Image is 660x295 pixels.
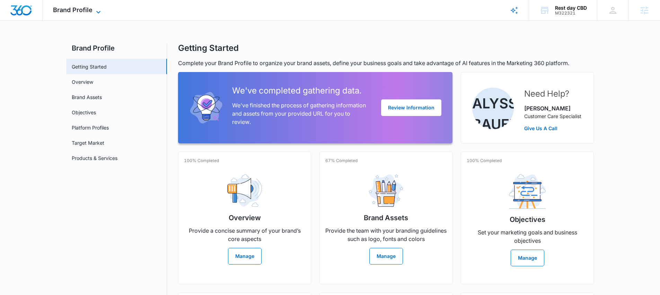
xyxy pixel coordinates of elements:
[524,88,581,100] h2: Need Help?
[72,63,107,70] a: Getting Started
[178,152,311,284] a: 100% CompletedOverviewProvide a concise summary of your brand’s core aspectsManage
[555,11,587,16] div: account id
[53,6,93,14] span: Brand Profile
[18,18,76,24] div: Domain: [DOMAIN_NAME]
[524,125,581,132] a: Give Us A Call
[178,59,594,67] p: Complete your Brand Profile to organize your brand assets, define your business goals and take ad...
[472,88,514,129] img: Alyssa Bauer
[72,78,93,86] a: Overview
[72,93,102,101] a: Brand Assets
[11,18,17,24] img: website_grey.svg
[555,5,587,11] div: account name
[467,158,502,164] p: 100% Completed
[325,226,447,243] p: Provide the team with your branding guidelines such as logo, fonts and colors
[325,158,358,164] p: 67% Completed
[381,99,441,116] button: Review Information
[77,41,117,45] div: Keywords by Traffic
[524,113,581,120] p: Customer Care Specialist
[72,139,104,146] a: Target Market
[11,11,17,17] img: logo_orange.svg
[369,248,403,265] button: Manage
[69,40,74,46] img: tab_keywords_by_traffic_grey.svg
[510,214,545,225] h2: Objectives
[467,228,588,245] p: Set your marketing goals and business objectives
[72,124,109,131] a: Platform Profiles
[66,43,167,53] h2: Brand Profile
[524,104,581,113] p: [PERSON_NAME]
[72,154,117,162] a: Products & Services
[178,43,239,53] h1: Getting Started
[232,84,370,97] h2: We've completed gathering data.
[184,226,305,243] p: Provide a concise summary of your brand’s core aspects
[26,41,62,45] div: Domain Overview
[461,152,594,284] a: 100% CompletedObjectivesSet your marketing goals and business objectivesManage
[72,109,96,116] a: Objectives
[184,158,219,164] p: 100% Completed
[511,250,544,266] button: Manage
[228,248,262,265] button: Manage
[232,101,370,126] p: We've finished the process of gathering information and assets from your provided URL for you to ...
[19,11,34,17] div: v 4.0.25
[364,213,408,223] h2: Brand Assets
[19,40,24,46] img: tab_domain_overview_orange.svg
[319,152,452,284] a: 67% CompletedBrand AssetsProvide the team with your branding guidelines such as logo, fonts and c...
[229,213,261,223] h2: Overview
